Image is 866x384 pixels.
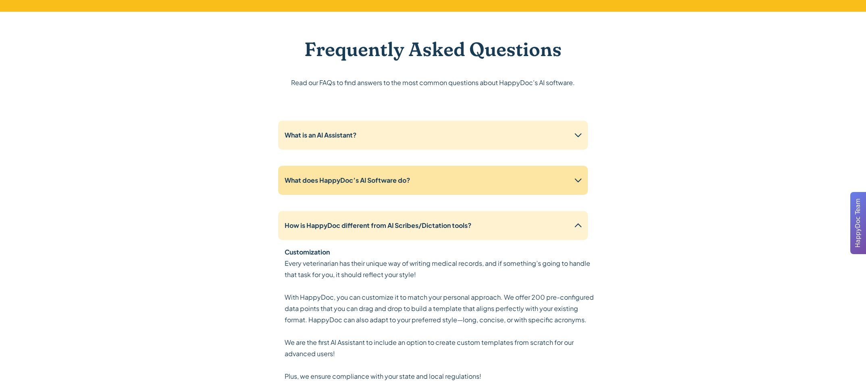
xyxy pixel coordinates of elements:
[285,176,410,184] strong: What does HappyDoc’s AI Software do?
[285,248,330,256] strong: Customization
[285,221,471,230] strong: How is HappyDoc different from AI Scribes/Dictation tools?
[304,38,562,61] h2: Frequently Asked Questions
[291,77,575,88] p: Read our FAQs to find answers to the most common questions about HappyDoc's AI software.
[285,258,594,382] p: Every veterinarian has their unique way of writing medical records, and if something’s going to h...
[285,131,356,139] strong: What is an AI Assistant?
